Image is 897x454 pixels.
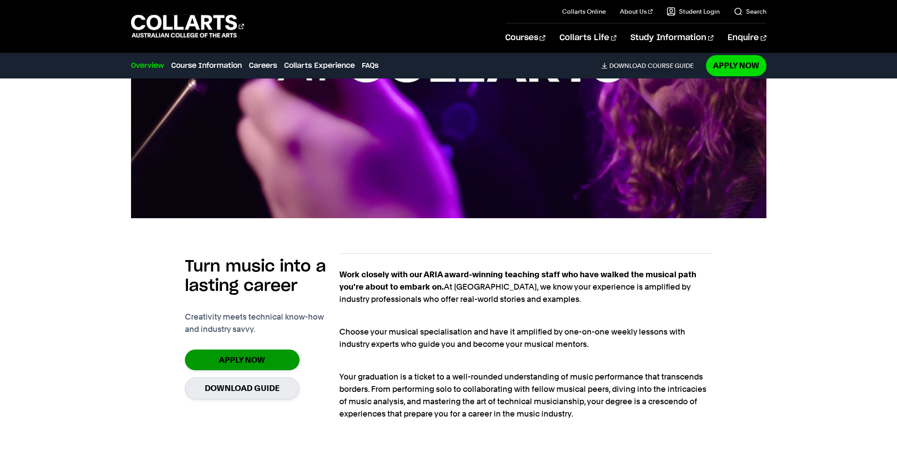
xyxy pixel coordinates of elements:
a: About Us [620,7,653,16]
a: Student Login [667,7,720,16]
div: Go to homepage [131,14,244,39]
a: Download Guide [185,377,300,399]
p: At [GEOGRAPHIC_DATA], we know your experience is amplified by industry professionals who offer re... [339,268,712,305]
a: DownloadCourse Guide [601,62,701,70]
a: Apply Now [706,55,766,76]
a: Overview [131,60,164,71]
a: Apply Now [185,350,300,370]
a: FAQs [362,60,379,71]
a: Collarts Experience [284,60,355,71]
a: Course Information [171,60,242,71]
a: Courses [505,23,545,52]
strong: Work closely with our ARIA award-winning teaching staff who have walked the musical path you're a... [339,270,696,291]
p: Your graduation is a ticket to a well-rounded understanding of music performance that transcends ... [339,358,712,420]
p: Choose your musical specialisation and have it amplified by one-on-one weekly lessons with indust... [339,313,712,350]
a: Collarts Life [559,23,616,52]
a: Careers [249,60,277,71]
a: Search [734,7,766,16]
a: Enquire [728,23,766,52]
a: Study Information [631,23,713,52]
a: Collarts Online [562,7,606,16]
span: Download [609,62,646,70]
h2: Turn music into a lasting career [185,257,339,296]
p: Creativity meets technical know-how and industry savvy. [185,311,339,335]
